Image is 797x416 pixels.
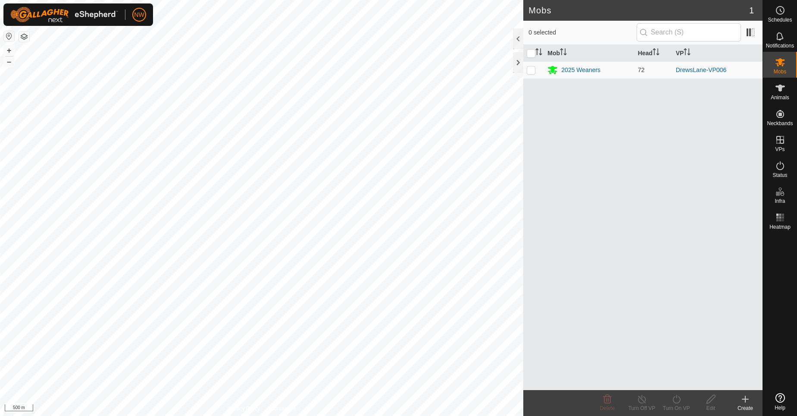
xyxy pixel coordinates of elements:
[535,50,542,57] p-sorticon: Activate to sort
[228,405,260,413] a: Privacy Policy
[134,10,144,19] span: NW
[10,7,118,22] img: Gallagher Logo
[561,66,600,75] div: 2025 Weaners
[637,23,741,41] input: Search (S)
[763,390,797,414] a: Help
[728,404,763,412] div: Create
[638,66,645,73] span: 72
[749,4,754,17] span: 1
[769,224,791,230] span: Heatmap
[676,66,727,73] a: DrewsLane-VP006
[774,69,786,74] span: Mobs
[560,50,567,57] p-sorticon: Activate to sort
[775,147,784,152] span: VPs
[653,50,659,57] p-sorticon: Activate to sort
[528,28,636,37] span: 0 selected
[634,45,672,62] th: Head
[544,45,634,62] th: Mob
[4,45,14,56] button: +
[767,121,793,126] span: Neckbands
[19,32,29,42] button: Map Layers
[270,405,296,413] a: Contact Us
[4,57,14,67] button: –
[659,404,694,412] div: Turn On VP
[771,95,789,100] span: Animals
[4,31,14,41] button: Reset Map
[775,199,785,204] span: Infra
[600,405,615,411] span: Delete
[768,17,792,22] span: Schedules
[694,404,728,412] div: Edit
[528,5,749,16] h2: Mobs
[772,173,787,178] span: Status
[684,50,691,57] p-sorticon: Activate to sort
[766,43,794,48] span: Notifications
[672,45,763,62] th: VP
[775,405,785,410] span: Help
[625,404,659,412] div: Turn Off VP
